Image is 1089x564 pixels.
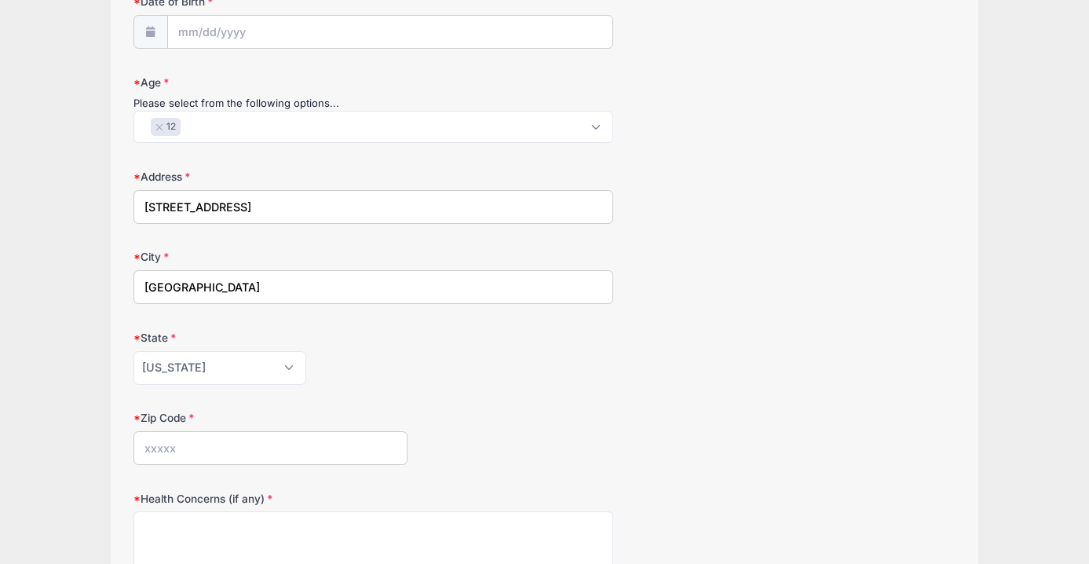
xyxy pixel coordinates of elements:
[133,410,407,426] label: Zip Code
[133,75,407,90] label: Age
[151,118,181,136] li: 12
[142,119,151,134] textarea: Search
[133,96,613,112] div: Please select from the following options...
[167,15,613,49] input: mm/dd/yyyy
[133,330,407,346] label: State
[133,169,407,185] label: Address
[166,120,176,134] span: 12
[133,249,407,265] label: City
[133,431,407,465] input: xxxxx
[133,491,407,507] label: Health Concerns (if any)
[155,124,164,130] button: Remove item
